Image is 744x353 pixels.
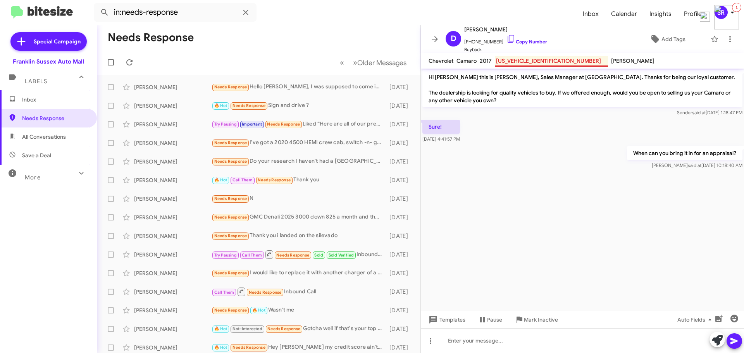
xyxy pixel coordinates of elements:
[472,313,508,327] button: Pause
[25,78,47,85] span: Labels
[357,59,406,67] span: Older Messages
[335,55,349,71] button: Previous
[427,313,465,327] span: Templates
[329,253,354,258] span: Sold Verified
[678,3,708,25] a: Profile
[232,103,265,108] span: Needs Response
[652,162,742,168] span: [PERSON_NAME] [DATE] 10:18:40 AM
[134,176,212,184] div: [PERSON_NAME]
[276,253,309,258] span: Needs Response
[108,31,194,44] h1: Needs Response
[212,250,386,259] div: Inbound Call
[214,233,247,238] span: Needs Response
[134,102,212,110] div: [PERSON_NAME]
[267,326,300,331] span: Needs Response
[336,55,411,71] nav: Page navigation example
[214,84,247,90] span: Needs Response
[22,152,51,159] span: Save a Deal
[242,253,262,258] span: Call Them
[134,344,212,351] div: [PERSON_NAME]
[232,177,253,183] span: Call Them
[22,133,66,141] span: All Conversations
[700,12,710,22] img: minimized-close.png
[212,324,386,333] div: Gotcha well if that's your top number then it's probably not worth either of our time. [PERSON_NA...
[464,25,547,34] span: [PERSON_NAME]
[677,110,742,115] span: Sender [DATE] 1:18:47 PM
[671,313,721,327] button: Auto Fields
[252,308,265,313] span: 🔥 Hot
[386,325,414,333] div: [DATE]
[214,140,247,145] span: Needs Response
[506,39,547,45] a: Copy Number
[212,138,386,147] div: I've got a 2020 4500 HEMI crew cab, switch -n- go (dumpster & flatbed) with about 7000 miles
[134,195,212,203] div: [PERSON_NAME]
[386,307,414,314] div: [DATE]
[134,158,212,165] div: [PERSON_NAME]
[214,215,247,220] span: Needs Response
[456,57,477,64] span: Camaro
[94,3,257,22] input: Search
[386,102,414,110] div: [DATE]
[34,38,81,45] span: Special Campaign
[422,120,460,134] p: Sure!
[214,103,227,108] span: 🔥 Hot
[386,195,414,203] div: [DATE]
[13,58,84,65] div: Franklin Sussex Auto Mall
[212,287,386,296] div: Inbound Call
[134,307,212,314] div: [PERSON_NAME]
[10,32,87,51] a: Special Campaign
[214,308,247,313] span: Needs Response
[524,313,558,327] span: Mark Inactive
[134,251,212,258] div: [PERSON_NAME]
[214,122,237,127] span: Try Pausing
[22,114,88,122] span: Needs Response
[643,3,678,25] a: Insights
[605,3,643,25] span: Calendar
[464,34,547,46] span: [PHONE_NUMBER]
[386,214,414,221] div: [DATE]
[242,122,262,127] span: Important
[627,32,707,46] button: Add Tags
[353,58,357,67] span: »
[249,290,282,295] span: Needs Response
[212,120,386,129] div: Liked “Here are all of our pre-owned Wranglers”
[464,46,547,53] span: Buyback
[714,5,739,29] img: minimized-icon.png
[386,251,414,258] div: [DATE]
[214,177,227,183] span: 🔥 Hot
[267,122,300,127] span: Needs Response
[212,343,386,352] div: Hey [PERSON_NAME] my credit score ain't good it's like 604 is it worth me coming down there or no...
[22,96,88,103] span: Inbox
[487,313,502,327] span: Pause
[232,345,265,350] span: Needs Response
[732,3,741,12] div: 1
[212,101,386,110] div: Sign and drive ?
[134,139,212,147] div: [PERSON_NAME]
[134,83,212,91] div: [PERSON_NAME]
[134,214,212,221] div: [PERSON_NAME]
[214,196,247,201] span: Needs Response
[214,326,227,331] span: 🔥 Hot
[25,174,41,181] span: More
[386,83,414,91] div: [DATE]
[422,136,460,142] span: [DATE] 4:41:57 PM
[508,313,564,327] button: Mark Inactive
[212,157,386,166] div: Do your research I haven't had a [GEOGRAPHIC_DATA] in a few years. No thank you!
[386,232,414,240] div: [DATE]
[212,83,386,91] div: Hello [PERSON_NAME], I was supposed to come in a few weeks ago but had a family emergency down in...
[340,58,344,67] span: «
[134,269,212,277] div: [PERSON_NAME]
[688,162,701,168] span: said at
[212,231,386,240] div: Thank you i landed on the silevado
[480,57,492,64] span: 2017
[386,121,414,128] div: [DATE]
[214,270,247,276] span: Needs Response
[386,176,414,184] div: [DATE]
[386,158,414,165] div: [DATE]
[677,313,715,327] span: Auto Fields
[577,3,605,25] a: Inbox
[258,177,291,183] span: Needs Response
